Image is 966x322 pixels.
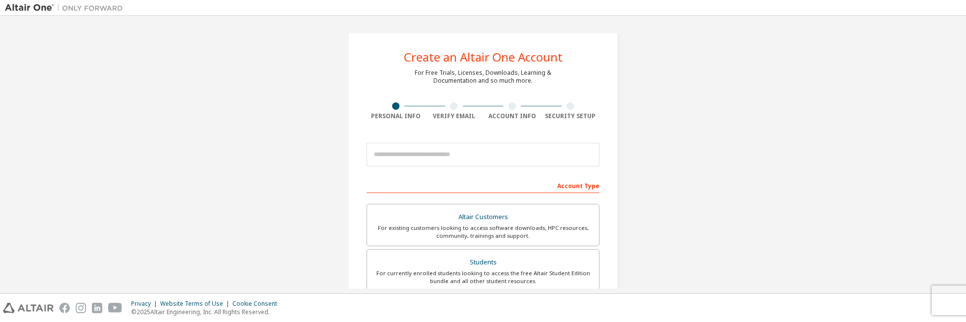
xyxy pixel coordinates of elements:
[415,69,551,85] div: For Free Trials, Licenses, Downloads, Learning & Documentation and so much more.
[373,269,593,285] div: For currently enrolled students looking to access the free Altair Student Edition bundle and all ...
[404,51,563,63] div: Create an Altair One Account
[160,300,232,308] div: Website Terms of Use
[76,303,86,313] img: instagram.svg
[92,303,102,313] img: linkedin.svg
[367,177,599,193] div: Account Type
[131,308,283,316] p: © 2025 Altair Engineering, Inc. All Rights Reserved.
[373,256,593,269] div: Students
[5,3,128,13] img: Altair One
[367,112,425,120] div: Personal Info
[59,303,70,313] img: facebook.svg
[232,300,283,308] div: Cookie Consent
[131,300,160,308] div: Privacy
[373,224,593,240] div: For existing customers looking to access software downloads, HPC resources, community, trainings ...
[541,112,600,120] div: Security Setup
[483,112,541,120] div: Account Info
[425,112,483,120] div: Verify Email
[108,303,122,313] img: youtube.svg
[3,303,54,313] img: altair_logo.svg
[373,210,593,224] div: Altair Customers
